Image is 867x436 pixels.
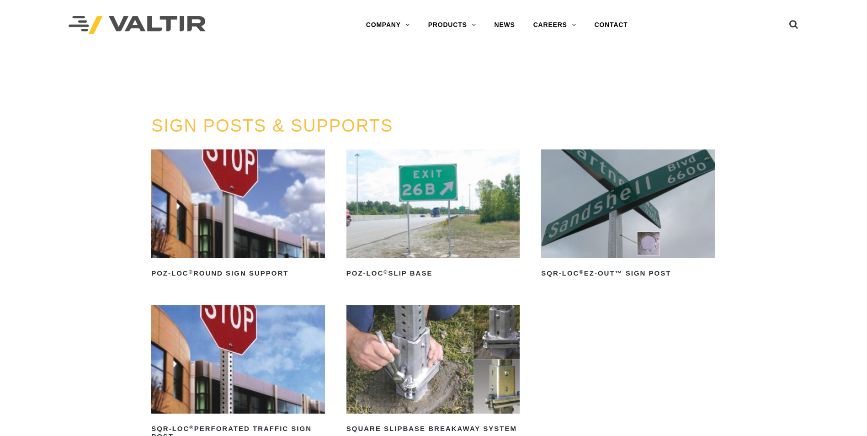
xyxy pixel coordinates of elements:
[419,16,485,34] a: PRODUCTS
[579,269,584,275] sup: ®
[189,269,193,275] sup: ®
[585,16,637,34] a: CONTACT
[524,16,585,34] a: CAREERS
[151,266,325,281] h2: POZ-LOC Round Sign Support
[69,16,206,35] img: Valtir
[151,149,325,281] a: POZ-LOC®Round Sign Support
[383,269,388,275] sup: ®
[189,425,194,430] sup: ®
[485,16,524,34] a: NEWS
[541,149,715,281] a: SQR-LOC®EZ-Out™ Sign Post
[346,266,520,281] h2: POZ-LOC Slip Base
[357,16,419,34] a: COMPANY
[151,116,393,135] a: SIGN POSTS & SUPPORTS
[346,149,520,281] a: POZ-LOC®Slip Base
[541,266,715,281] h2: SQR-LOC EZ-Out™ Sign Post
